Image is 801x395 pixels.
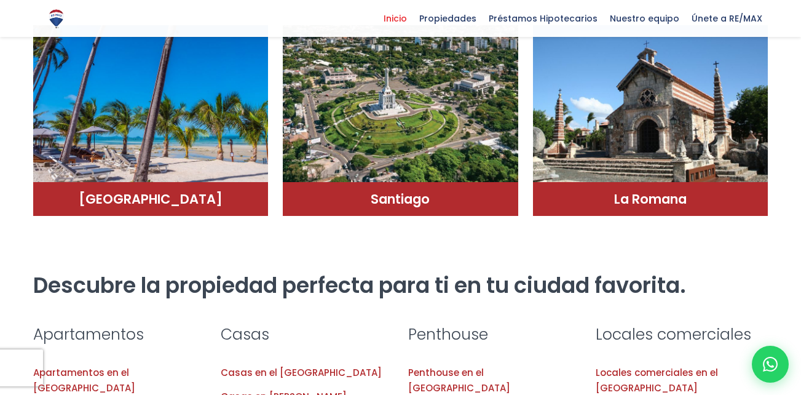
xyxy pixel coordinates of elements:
[295,191,506,207] h4: Santiago
[283,25,518,191] img: Santiago
[33,366,135,394] a: Apartamentos en el [GEOGRAPHIC_DATA]
[221,324,393,345] h3: Casas
[685,9,768,28] span: Únete a RE/MAX
[377,9,413,28] span: Inicio
[33,271,768,299] h2: Descubre la propiedad perfecta para ti en tu ciudad favorita.
[408,324,581,345] h3: Penthouse
[545,191,756,207] h4: La Romana
[408,366,510,394] a: Penthouse en el [GEOGRAPHIC_DATA]
[533,16,768,216] a: La RomanaLa Romana
[33,324,206,345] h3: Apartamentos
[413,9,483,28] span: Propiedades
[483,9,604,28] span: Préstamos Hipotecarios
[596,324,768,345] h3: Locales comerciales
[33,16,269,216] a: Punta Cana[GEOGRAPHIC_DATA]
[45,191,256,207] h4: [GEOGRAPHIC_DATA]
[596,366,718,394] a: Locales comerciales en el [GEOGRAPHIC_DATA]
[283,16,518,216] a: SantiagoSantiago
[533,25,768,191] img: La Romana
[604,9,685,28] span: Nuestro equipo
[45,8,67,30] img: Logo de REMAX
[33,25,269,191] img: Punta Cana
[221,366,382,379] a: Casas en el [GEOGRAPHIC_DATA]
